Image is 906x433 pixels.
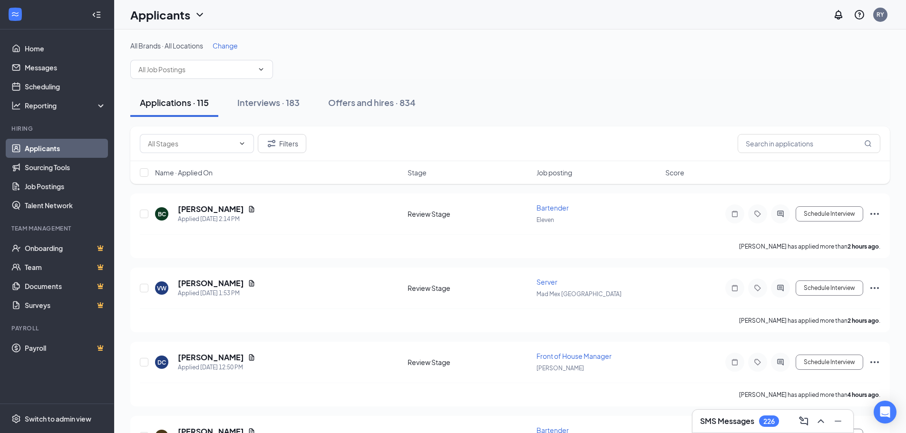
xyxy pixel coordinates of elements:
span: Mad Mex [GEOGRAPHIC_DATA] [536,290,622,298]
div: Switch to admin view [25,414,91,423]
svg: Note [729,358,740,366]
svg: Ellipses [869,208,880,220]
div: Team Management [11,224,104,232]
svg: WorkstreamLogo [10,10,20,19]
div: BC [158,210,166,218]
a: Messages [25,58,106,77]
span: Stage [408,168,427,177]
div: Review Stage [408,283,531,293]
a: Talent Network [25,196,106,215]
div: Reporting [25,101,107,110]
div: DC [157,358,166,366]
h5: [PERSON_NAME] [178,204,244,214]
button: ChevronUp [813,414,828,429]
a: TeamCrown [25,258,106,277]
svg: ChevronUp [815,415,827,427]
span: Eleven [536,216,554,223]
svg: Note [729,284,740,292]
b: 2 hours ago [848,243,879,250]
span: Score [665,168,684,177]
input: All Job Postings [138,64,253,75]
span: Job posting [536,168,572,177]
svg: Analysis [11,101,21,110]
span: Server [536,278,557,286]
h5: [PERSON_NAME] [178,352,244,363]
div: Applied [DATE] 1:53 PM [178,289,255,298]
div: Applications · 115 [140,96,209,108]
svg: Tag [752,210,763,218]
a: PayrollCrown [25,338,106,357]
a: Applicants [25,139,106,158]
p: [PERSON_NAME] has applied more than . [739,317,880,325]
h1: Applicants [130,7,190,23]
button: Filter Filters [258,134,306,153]
span: Front of House Manager [536,352,612,360]
a: Home [25,39,106,58]
p: [PERSON_NAME] has applied more than . [739,242,880,250]
div: Payroll [11,324,104,332]
h5: [PERSON_NAME] [178,278,244,289]
div: RY [877,10,884,19]
div: VW [157,284,166,292]
div: Interviews · 183 [237,96,300,108]
a: OnboardingCrown [25,239,106,258]
svg: Settings [11,414,21,423]
svg: Minimize [832,415,844,427]
svg: ChevronDown [238,140,246,147]
svg: ActiveChat [775,210,786,218]
span: All Brands · All Locations [130,41,203,50]
svg: Collapse [92,10,101,19]
b: 4 hours ago [848,391,879,398]
span: Name · Applied On [155,168,213,177]
a: Job Postings [25,177,106,196]
input: Search in applications [738,134,880,153]
a: Scheduling [25,77,106,96]
div: Review Stage [408,209,531,219]
svg: Document [248,279,255,287]
div: Hiring [11,125,104,133]
svg: Note [729,210,740,218]
svg: ChevronDown [194,9,205,20]
svg: ActiveChat [775,284,786,292]
svg: MagnifyingGlass [864,140,872,147]
b: 2 hours ago [848,317,879,324]
div: Open Intercom Messenger [874,401,896,423]
input: All Stages [148,138,234,149]
button: Schedule Interview [796,206,863,221]
svg: Document [248,205,255,213]
div: Applied [DATE] 12:50 PM [178,363,255,372]
div: Review Stage [408,357,531,367]
svg: ActiveChat [775,358,786,366]
svg: Tag [752,358,763,366]
svg: Notifications [833,9,844,20]
button: Schedule Interview [796,280,863,296]
div: 226 [763,417,775,425]
a: Sourcing Tools [25,158,106,177]
div: Offers and hires · 834 [328,96,416,108]
span: Bartender [536,203,569,212]
svg: Document [248,354,255,361]
span: Change [213,41,238,50]
a: DocumentsCrown [25,277,106,296]
button: Schedule Interview [796,355,863,370]
svg: ComposeMessage [798,415,809,427]
h3: SMS Messages [700,416,754,426]
div: Applied [DATE] 2:14 PM [178,214,255,224]
span: [PERSON_NAME] [536,365,584,372]
a: SurveysCrown [25,296,106,315]
svg: Ellipses [869,282,880,294]
svg: Ellipses [869,356,880,368]
svg: Tag [752,284,763,292]
button: ComposeMessage [796,414,811,429]
p: [PERSON_NAME] has applied more than . [739,391,880,399]
button: Minimize [830,414,846,429]
svg: Filter [266,138,277,149]
svg: QuestionInfo [854,9,865,20]
svg: ChevronDown [257,66,265,73]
